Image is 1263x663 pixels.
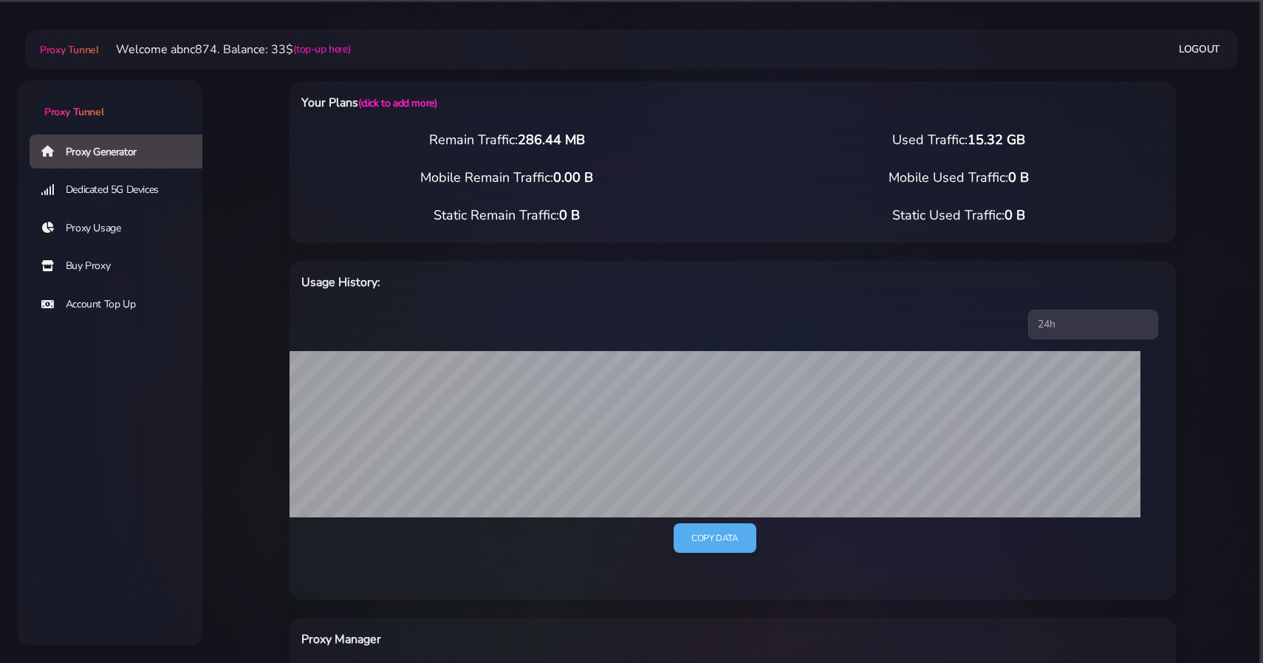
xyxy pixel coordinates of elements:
[518,131,585,149] span: 286.44 MB
[1008,169,1029,186] span: 0 B
[733,130,1185,150] div: Used Traffic:
[30,288,214,322] a: Account Top Up
[733,168,1185,188] div: Mobile Used Traffic:
[44,105,103,119] span: Proxy Tunnel
[37,38,98,61] a: Proxy Tunnel
[553,169,593,186] span: 0.00 B
[733,205,1185,225] div: Static Used Traffic:
[358,96,437,110] a: (click to add more)
[1004,206,1025,224] span: 0 B
[281,168,733,188] div: Mobile Remain Traffic:
[281,130,733,150] div: Remain Traffic:
[30,211,214,245] a: Proxy Usage
[559,206,580,224] span: 0 B
[30,135,214,169] a: Proxy Generator
[30,249,214,283] a: Buy Proxy
[18,81,202,120] a: Proxy Tunnel
[293,41,350,57] a: (top-up here)
[30,173,214,207] a: Dedicated 5G Devices
[281,205,733,225] div: Static Remain Traffic:
[968,131,1025,149] span: 15.32 GB
[98,41,350,58] li: Welcome abnc874. Balance: 33$
[40,43,98,57] span: Proxy Tunnel
[301,630,797,649] h6: Proxy Manager
[1178,578,1245,645] iframe: Webchat Widget
[301,93,797,112] h6: Your Plans
[1179,35,1220,63] a: Logout
[674,523,756,554] a: Copy data
[301,273,797,292] h6: Usage History:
